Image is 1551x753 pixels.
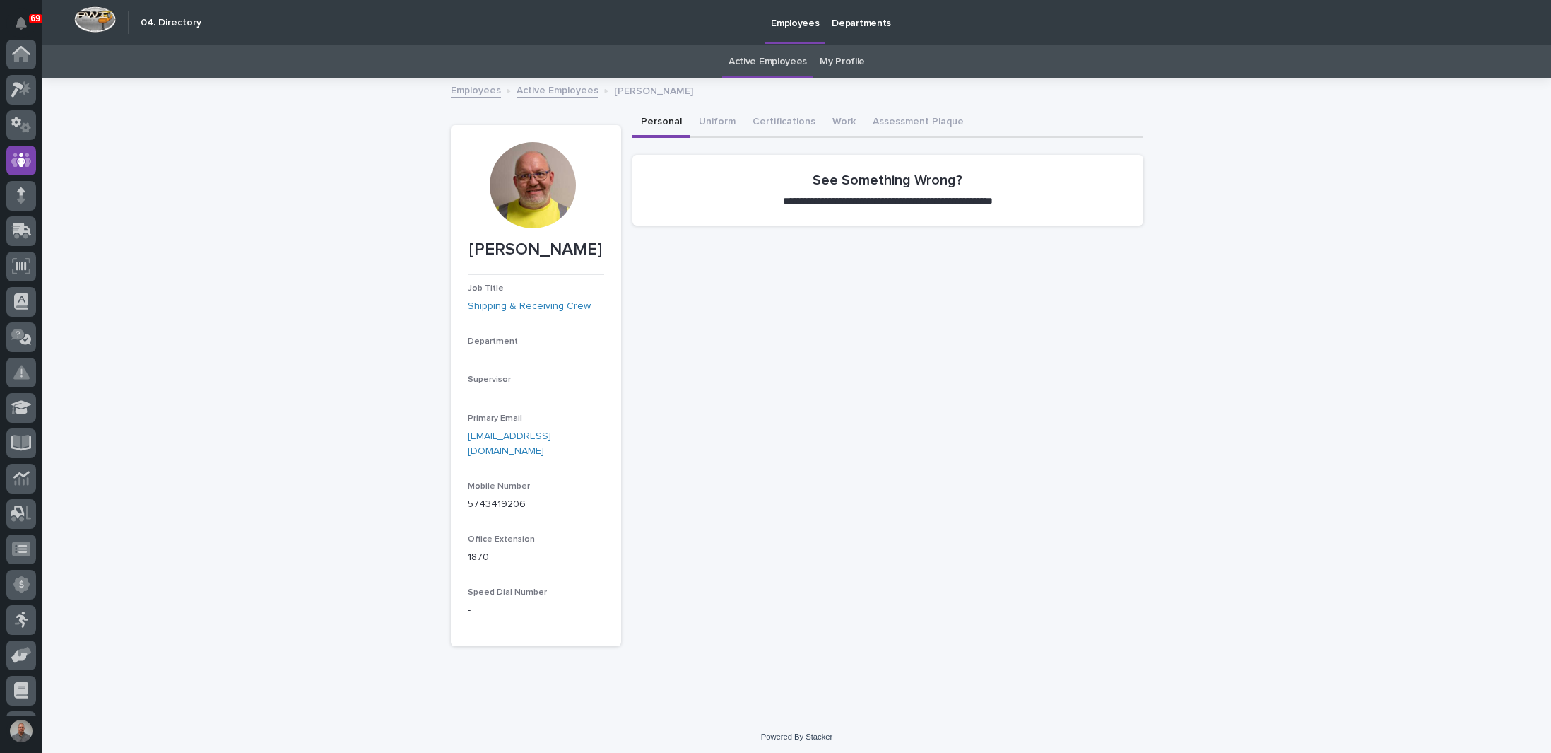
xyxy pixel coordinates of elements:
[468,603,604,618] p: -
[451,81,501,98] a: Employees
[468,482,530,491] span: Mobile Number
[468,375,511,384] span: Supervisor
[468,414,522,423] span: Primary Email
[690,108,744,138] button: Uniform
[468,284,504,293] span: Job Title
[517,81,598,98] a: Active Employees
[31,13,40,23] p: 69
[813,172,962,189] h2: See Something Wrong?
[468,299,591,314] a: Shipping & Receiving Crew
[18,17,36,40] div: Notifications69
[6,8,36,38] button: Notifications
[468,337,518,346] span: Department
[141,17,201,29] h2: 04. Directory
[761,732,832,741] a: Powered By Stacker
[820,45,865,78] a: My Profile
[6,716,36,746] button: users-avatar
[74,6,116,33] img: Workspace Logo
[468,550,604,565] p: 1870
[614,82,693,98] p: [PERSON_NAME]
[468,240,604,260] p: [PERSON_NAME]
[468,499,526,509] a: 5743419206
[468,535,535,544] span: Office Extension
[468,588,547,597] span: Speed Dial Number
[864,108,972,138] button: Assessment Plaque
[729,45,807,78] a: Active Employees
[824,108,864,138] button: Work
[744,108,824,138] button: Certifications
[632,108,690,138] button: Personal
[468,431,551,456] a: [EMAIL_ADDRESS][DOMAIN_NAME]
